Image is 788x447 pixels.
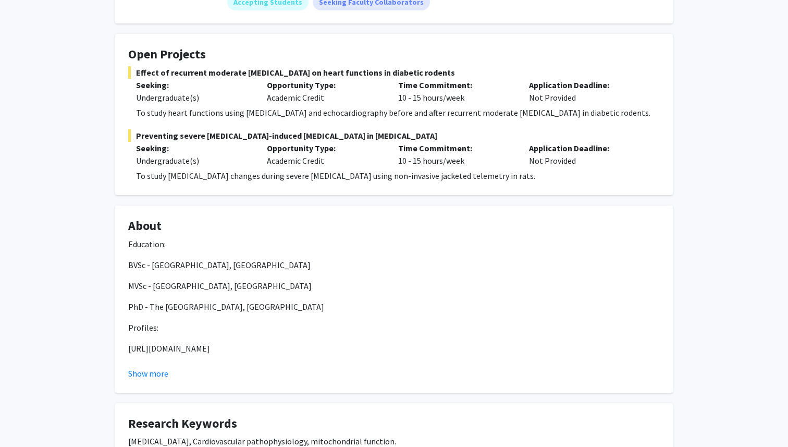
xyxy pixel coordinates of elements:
[128,300,660,313] p: PhD - The [GEOGRAPHIC_DATA], [GEOGRAPHIC_DATA]
[136,170,660,182] p: To study [MEDICAL_DATA] changes during severe [MEDICAL_DATA] using non-invasive jacketed telemetr...
[136,79,251,91] p: Seeking:
[521,79,652,104] div: Not Provided
[390,79,521,104] div: 10 - 15 hours/week
[128,129,660,142] span: Preventing severe [MEDICAL_DATA]-induced [MEDICAL_DATA] in [MEDICAL_DATA]
[390,142,521,167] div: 10 - 15 hours/week
[267,142,382,154] p: Opportunity Type:
[136,142,251,154] p: Seeking:
[529,79,644,91] p: Application Deadline:
[398,79,513,91] p: Time Commitment:
[259,79,390,104] div: Academic Credit
[136,106,660,119] p: To study heart functions using [MEDICAL_DATA] and echocardiography before and after recurrent mod...
[128,47,660,62] h4: Open Projects
[259,142,390,167] div: Academic Credit
[128,367,168,380] button: Show more
[128,238,660,250] p: Education:
[8,400,44,439] iframe: Chat
[136,154,251,167] div: Undergraduate(s)
[128,66,660,79] span: Effect of recurrent moderate [MEDICAL_DATA] on heart functions in diabetic rodents
[267,79,382,91] p: Opportunity Type:
[128,416,660,431] h4: Research Keywords
[398,142,513,154] p: Time Commitment:
[128,219,660,234] h4: About
[136,91,251,104] div: Undergraduate(s)
[128,321,660,334] p: Profiles:
[521,142,652,167] div: Not Provided
[529,142,644,154] p: Application Deadline:
[128,280,660,292] p: MVSc - [GEOGRAPHIC_DATA], [GEOGRAPHIC_DATA]
[128,342,660,355] p: [URL][DOMAIN_NAME]
[128,259,660,271] p: BVSc - [GEOGRAPHIC_DATA], [GEOGRAPHIC_DATA]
